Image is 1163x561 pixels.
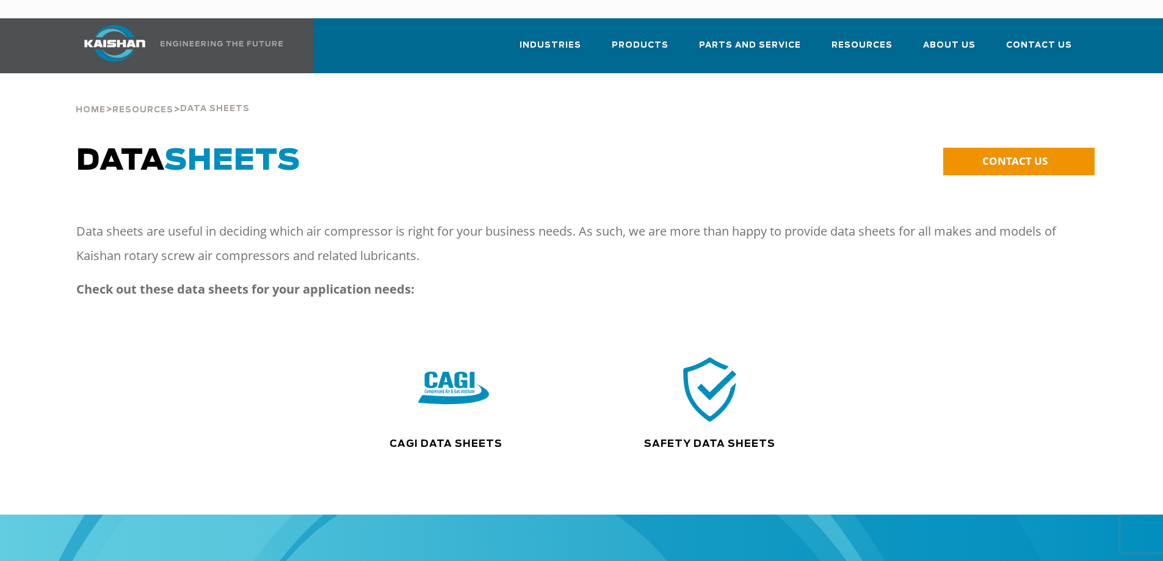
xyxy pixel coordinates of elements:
[831,38,893,52] span: Resources
[612,29,668,71] a: Products
[923,29,976,71] a: About Us
[982,154,1048,168] span: CONTACT US
[418,353,489,425] img: CAGI
[699,29,801,71] a: Parts and Service
[69,25,161,62] img: kaishan logo
[675,353,745,425] img: safety icon
[76,73,250,120] div: > >
[943,148,1095,175] a: CONTACT US
[389,439,502,449] a: CAGI Data Sheets
[76,219,1065,268] p: Data sheets are useful in deciding which air compressor is right for your business needs. As such...
[520,29,581,71] a: Industries
[164,147,300,176] span: SHEETS
[325,353,582,425] div: CAGI
[520,38,581,52] span: Industries
[76,281,415,297] strong: Check out these data sheets for your application needs:
[112,104,173,115] a: Resources
[923,38,976,52] span: About Us
[592,353,827,425] div: safety icon
[831,29,893,71] a: Resources
[644,439,775,449] a: Safety Data Sheets
[76,147,300,176] span: DATA
[112,106,173,114] span: Resources
[612,38,668,52] span: Products
[76,106,106,114] span: Home
[1006,38,1072,52] span: Contact Us
[161,41,283,46] img: Engineering the future
[699,38,801,52] span: Parts and Service
[1006,29,1072,71] a: Contact Us
[76,104,106,115] a: Home
[69,18,285,73] a: Kaishan USA
[180,105,250,113] span: Data Sheets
